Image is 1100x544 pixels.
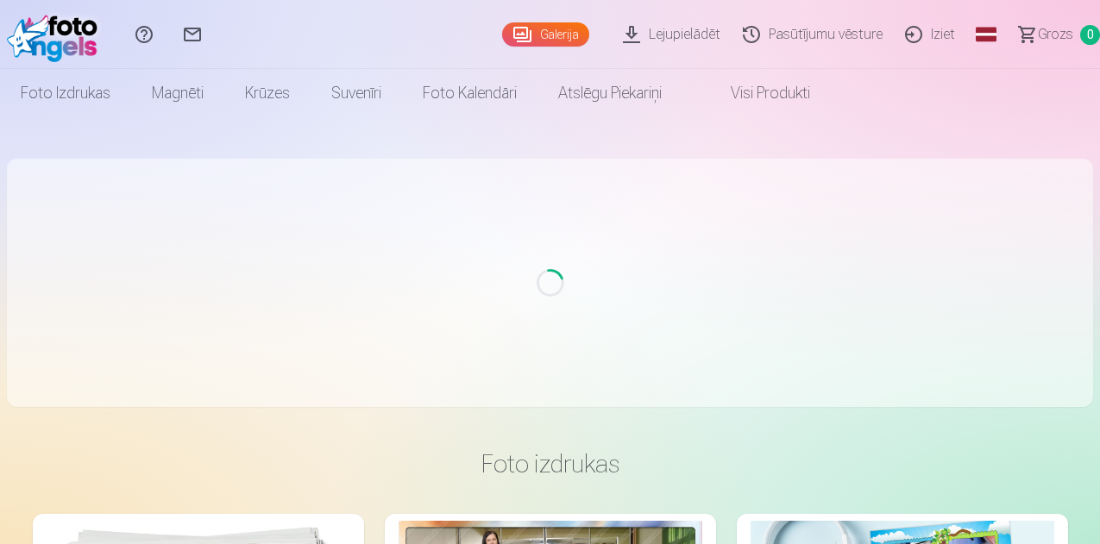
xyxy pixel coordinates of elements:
[502,22,589,47] a: Galerija
[224,69,311,117] a: Krūzes
[7,7,106,62] img: /fa1
[682,69,831,117] a: Visi produkti
[131,69,224,117] a: Magnēti
[1080,25,1100,45] span: 0
[1038,24,1073,45] span: Grozs
[537,69,682,117] a: Atslēgu piekariņi
[402,69,537,117] a: Foto kalendāri
[47,448,1054,479] h3: Foto izdrukas
[311,69,402,117] a: Suvenīri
